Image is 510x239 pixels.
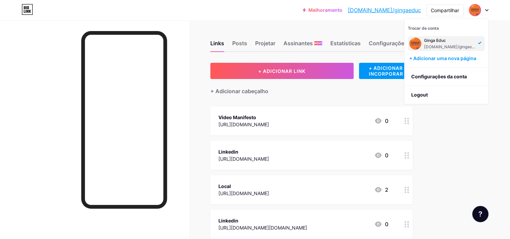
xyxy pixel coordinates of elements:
span: Trocar de conta [408,26,439,31]
div: Links [210,39,224,51]
img: gingaeduc [470,5,480,16]
div: Local [218,183,269,190]
div: + Adicionar cabeçalho [210,87,268,95]
img: gingaeduc [409,37,421,50]
div: Linkedin [218,217,307,224]
div: [DOMAIN_NAME]/gingaeduc [424,44,476,50]
div: Posts [232,39,247,51]
div: [URL][DOMAIN_NAME] [218,121,269,128]
div: Projetar [255,39,275,51]
div: Ginga Educ [424,38,476,43]
div: Configurações [369,39,407,51]
div: Estatísticas [330,39,361,51]
div: Vídeo Manifesto [218,114,269,121]
div: Linkedin [218,148,269,155]
div: [URL][DOMAIN_NAME] [218,155,269,162]
span: + ADICIONAR LINK [258,68,305,74]
div: [URL][DOMAIN_NAME][DOMAIN_NAME] [218,224,307,231]
div: + ADICIONAR INCORPORAR [359,63,413,79]
button: + ADICIONAR LINK [210,63,354,79]
div: [URL][DOMAIN_NAME] [218,190,269,197]
font: 0 [385,220,388,228]
font: Assinantes [283,39,313,47]
div: + Adicionar uma nova página [409,55,485,62]
a: Configurações da conta [404,68,488,86]
span: NOVO [314,41,322,45]
a: [DOMAIN_NAME]/gingaeduc [348,6,421,14]
font: 0 [385,117,388,125]
font: 2 [385,186,388,194]
font: 0 [385,151,388,159]
div: Compartilhar [431,7,459,14]
font: Melhoramento [308,7,342,13]
li: Logout [404,86,488,104]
